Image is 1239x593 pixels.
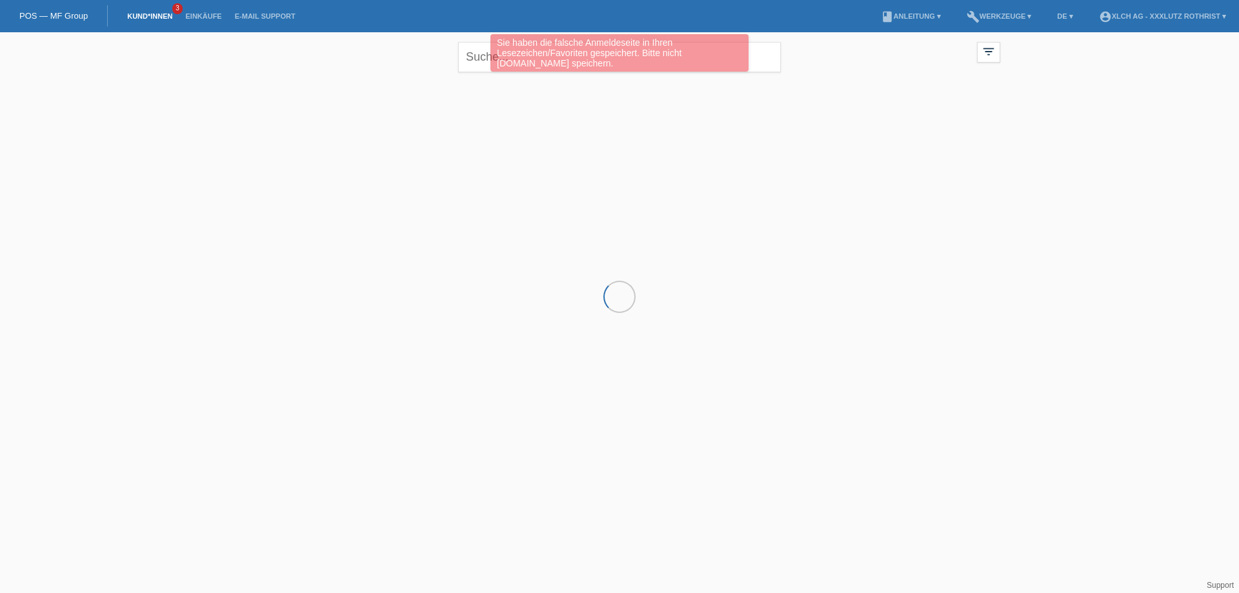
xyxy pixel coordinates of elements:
[881,10,894,23] i: book
[490,34,749,72] div: Sie haben die falsche Anmeldeseite in Ihren Lesezeichen/Favoriten gespeichert. Bitte nicht [DOMAI...
[960,12,1038,20] a: buildWerkzeuge ▾
[179,12,228,20] a: Einkäufe
[228,12,302,20] a: E-Mail Support
[1093,12,1233,20] a: account_circleXLCH AG - XXXLutz Rothrist ▾
[967,10,980,23] i: build
[874,12,947,20] a: bookAnleitung ▾
[1207,581,1234,590] a: Support
[1099,10,1112,23] i: account_circle
[121,12,179,20] a: Kund*innen
[19,11,88,21] a: POS — MF Group
[172,3,183,14] span: 3
[1051,12,1079,20] a: DE ▾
